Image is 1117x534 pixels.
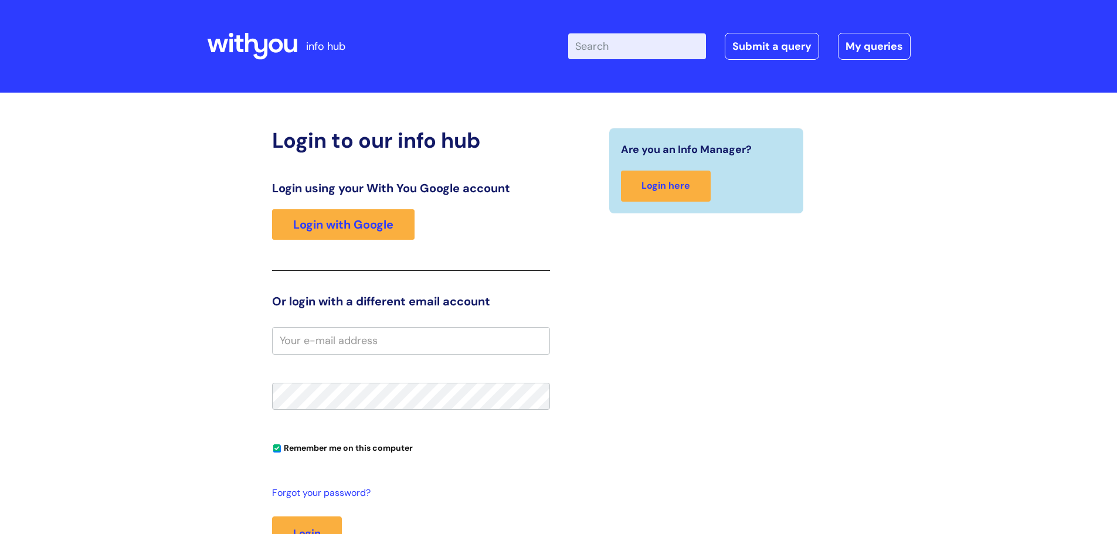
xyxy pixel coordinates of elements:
div: You can uncheck this option if you're logging in from a shared device [272,438,550,457]
h3: Login using your With You Google account [272,181,550,195]
h3: Or login with a different email account [272,294,550,308]
a: Submit a query [725,33,819,60]
p: info hub [306,37,345,56]
input: Remember me on this computer [273,445,281,453]
a: Login here [621,171,711,202]
input: Your e-mail address [272,327,550,354]
h2: Login to our info hub [272,128,550,153]
a: Login with Google [272,209,415,240]
a: Forgot your password? [272,485,544,502]
label: Remember me on this computer [272,440,413,453]
input: Search [568,33,706,59]
a: My queries [838,33,911,60]
span: Are you an Info Manager? [621,140,752,159]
